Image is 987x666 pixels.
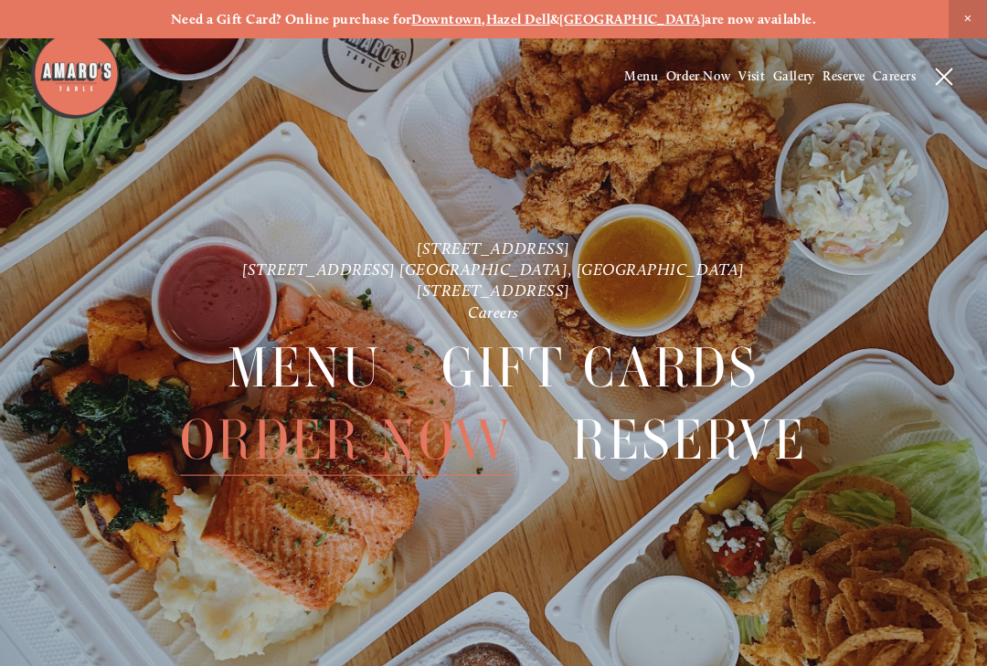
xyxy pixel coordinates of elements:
[773,69,815,84] a: Gallery
[572,405,807,475] a: Reserve
[180,405,513,475] a: Order Now
[228,333,382,404] span: Menu
[559,11,705,27] a: [GEOGRAPHIC_DATA]
[417,238,570,257] a: [STREET_ADDRESS]
[228,333,382,403] a: Menu
[572,405,807,476] span: Reserve
[666,69,731,84] a: Order Now
[624,69,658,84] a: Menu
[411,11,482,27] a: Downtown
[705,11,816,27] strong: are now available.
[180,405,513,476] span: Order Now
[441,333,759,404] span: Gift Cards
[171,11,412,27] strong: Need a Gift Card? Online purchase for
[550,11,559,27] strong: &
[822,69,865,84] a: Reserve
[441,333,759,403] a: Gift Cards
[738,69,765,84] a: Visit
[29,29,121,121] img: Amaro's Table
[873,69,916,84] a: Careers
[468,301,519,321] a: Careers
[486,11,551,27] a: Hazel Dell
[482,11,485,27] strong: ,
[417,280,570,300] a: [STREET_ADDRESS]
[242,259,745,279] a: [STREET_ADDRESS] [GEOGRAPHIC_DATA], [GEOGRAPHIC_DATA]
